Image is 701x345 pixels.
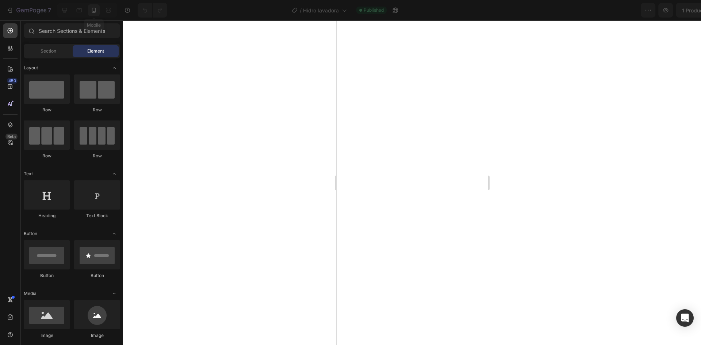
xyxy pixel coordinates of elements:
[24,230,37,237] span: Button
[108,228,120,239] span: Toggle open
[138,3,167,18] div: Undo/Redo
[24,170,33,177] span: Text
[41,48,56,54] span: Section
[300,7,302,14] span: /
[74,272,120,279] div: Button
[48,6,51,15] p: 7
[559,7,606,14] span: 1 product assigned
[24,272,70,279] div: Button
[659,7,677,14] div: Publish
[108,288,120,299] span: Toggle open
[74,107,120,113] div: Row
[652,3,683,18] button: Publish
[5,134,18,139] div: Beta
[74,332,120,339] div: Image
[552,3,623,18] button: 1 product assigned
[74,153,120,159] div: Row
[87,48,104,54] span: Element
[676,309,694,327] div: Open Intercom Messenger
[24,290,37,297] span: Media
[632,7,644,14] span: Save
[108,62,120,74] span: Toggle open
[625,3,650,18] button: Save
[303,7,339,14] span: Hidro lavadora
[3,3,54,18] button: 7
[24,332,70,339] div: Image
[24,23,120,38] input: Search Sections & Elements
[24,153,70,159] div: Row
[364,7,384,14] span: Published
[7,78,18,84] div: 450
[24,107,70,113] div: Row
[24,65,38,71] span: Layout
[337,20,488,345] iframe: Design area
[74,212,120,219] div: Text Block
[24,212,70,219] div: Heading
[108,168,120,180] span: Toggle open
